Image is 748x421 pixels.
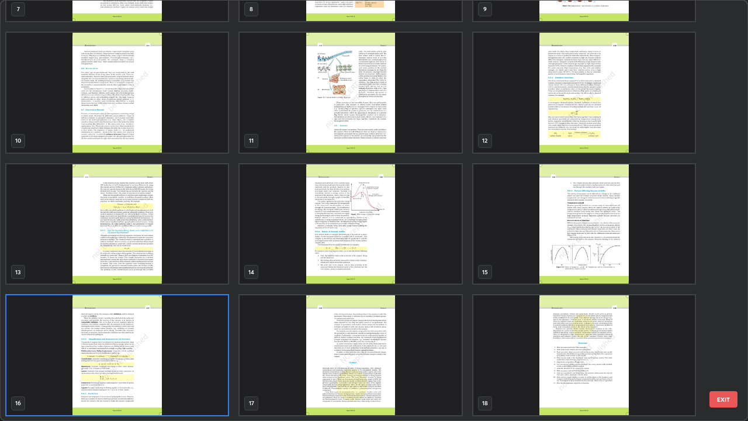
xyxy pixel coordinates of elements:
img: 1756789697KF1YZE.pdf [6,164,228,284]
img: 1756789697KF1YZE.pdf [473,33,695,153]
img: 1756789697KF1YZE.pdf [240,295,461,415]
div: grid [1,1,727,420]
img: 1756789697KF1YZE.pdf [240,33,461,153]
img: 1756789697KF1YZE.pdf [240,164,461,284]
img: 1756789697KF1YZE.pdf [6,295,228,415]
button: EXIT [709,391,737,408]
img: 1756789697KF1YZE.pdf [473,295,695,415]
img: 1756789697KF1YZE.pdf [473,164,695,284]
img: 1756789697KF1YZE.pdf [6,33,228,153]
